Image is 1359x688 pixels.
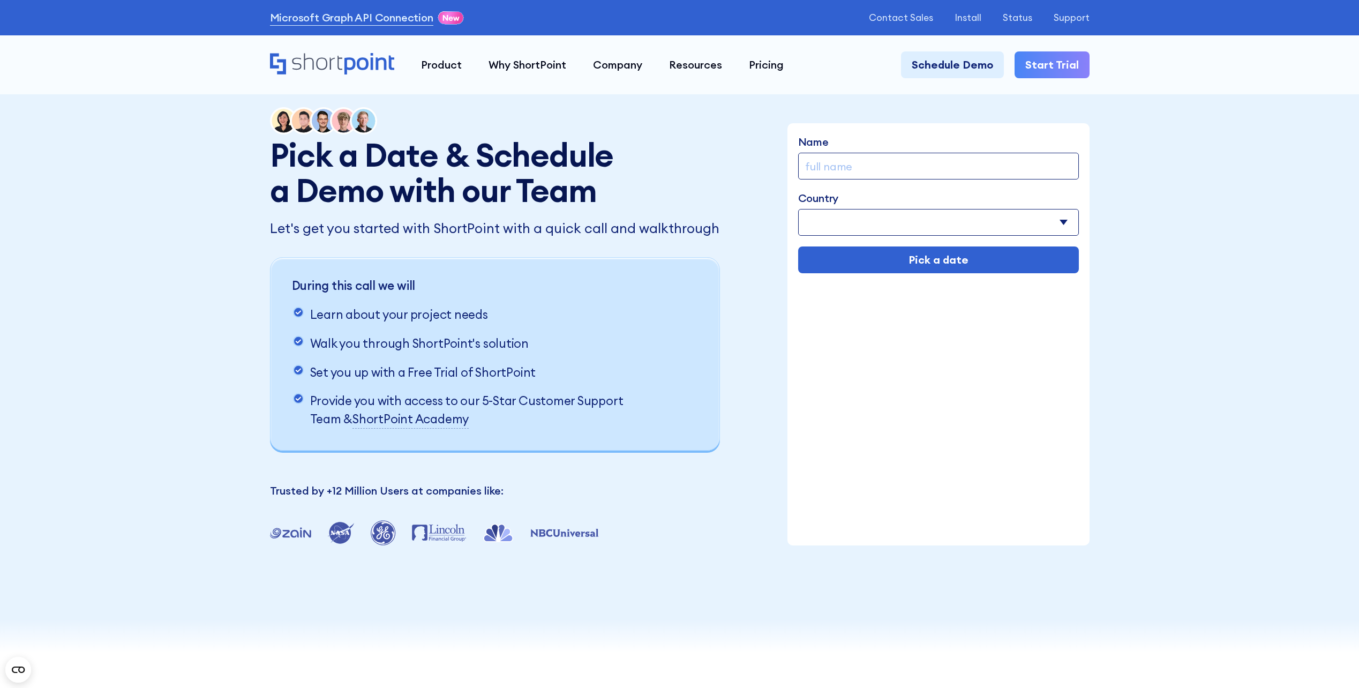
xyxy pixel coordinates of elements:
form: Demo Form [798,134,1079,273]
a: Resources [656,51,735,78]
a: ShortPoint Academy [352,410,469,429]
input: full name [798,153,1079,180]
div: Resources [669,57,722,73]
a: Schedule Demo [901,51,1004,78]
label: Name [798,134,1079,150]
input: Pick a date [798,246,1079,273]
a: Start Trial [1015,51,1090,78]
p: Let's get you started with ShortPoint with a quick call and walkthrough [270,219,723,239]
button: Open CMP widget [5,657,31,683]
div: Why ShortPoint [489,57,566,73]
a: Microsoft Graph API Connection [270,10,433,26]
p: Walk you through ShortPoint's solution [310,334,529,353]
p: Learn about your project needs [310,305,488,324]
p: Provide you with access to our 5-Star Customer Support Team & [310,392,655,429]
iframe: Chat Widget [1166,564,1359,688]
a: Pricing [735,51,797,78]
p: Trusted by +12 Million Users at companies like: [270,483,723,499]
div: Product [421,57,462,73]
a: Why ShortPoint [475,51,580,78]
a: Product [408,51,475,78]
a: Company [580,51,656,78]
div: Company [593,57,642,73]
label: Country [798,190,1079,206]
div: Pricing [749,57,784,73]
a: Install [955,12,981,23]
a: Support [1054,12,1090,23]
a: Contact Sales [869,12,933,23]
p: During this call we will [292,276,655,295]
a: Home [270,53,395,76]
a: Status [1003,12,1032,23]
p: Set you up with a Free Trial of ShortPoint [310,363,536,382]
h1: Pick a Date & Schedule a Demo with our Team [270,137,624,208]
